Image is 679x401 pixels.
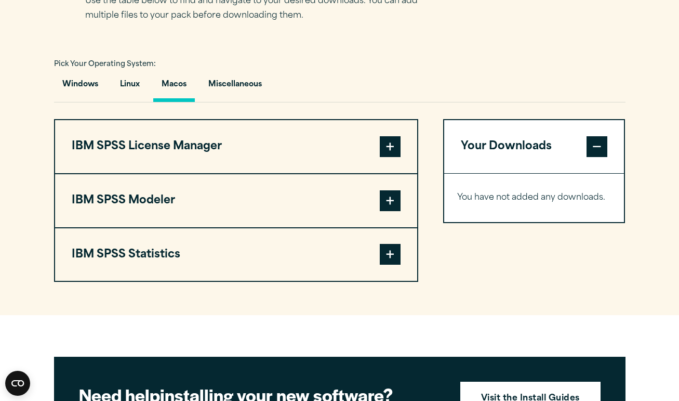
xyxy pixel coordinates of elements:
[55,228,417,281] button: IBM SPSS Statistics
[5,371,30,396] button: Open CMP widget
[457,190,611,205] p: You have not added any downloads.
[112,72,148,102] button: Linux
[200,72,270,102] button: Miscellaneous
[54,72,106,102] button: Windows
[55,120,417,173] button: IBM SPSS License Manager
[54,61,156,68] span: Pick Your Operating System:
[444,120,624,173] button: Your Downloads
[153,72,195,102] button: Macos
[55,174,417,227] button: IBM SPSS Modeler
[444,173,624,222] div: Your Downloads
